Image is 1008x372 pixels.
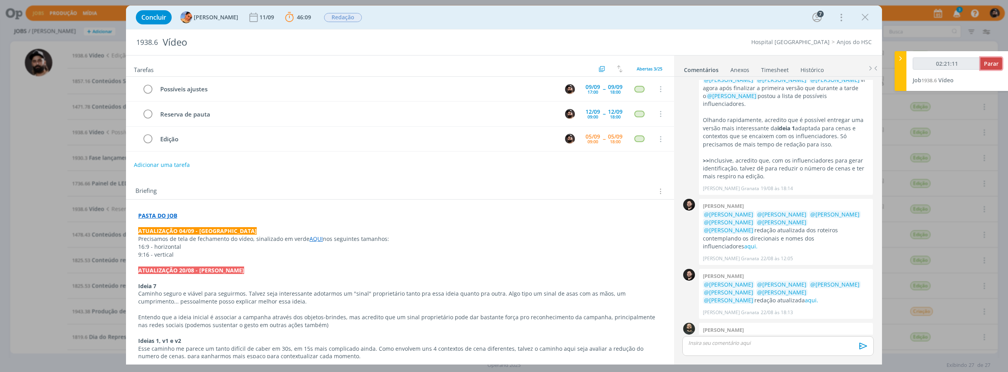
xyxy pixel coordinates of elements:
[587,90,598,94] div: 17:00
[608,84,623,90] div: 09/09
[704,289,753,296] span: @[PERSON_NAME]
[704,296,753,304] span: @[PERSON_NAME]
[800,63,824,74] a: Histórico
[703,76,869,108] p: vi agora após finalizar a primeira versão que durante a tarde o postou a lista de possíveis influ...
[587,139,598,144] div: 09:00
[565,134,575,144] img: B
[138,243,662,251] p: 16:9 - horizontal
[564,133,576,145] button: B
[761,63,789,74] a: Timesheet
[751,38,830,46] a: Hospital [GEOGRAPHIC_DATA]
[138,235,662,243] p: Precisamos de tela de fechamento do vídeo, sinalizado em verde nos seguintes tamanhos:
[703,157,869,181] p: Inclusive, acredito que, com os influenciadores para gerar identificação, talvez dê para reduzir ...
[703,281,869,305] p: redação atualizada
[617,65,623,72] img: arrow-down-up.svg
[757,289,806,296] span: @[PERSON_NAME]
[603,136,605,142] span: --
[703,185,759,192] p: [PERSON_NAME] Granata
[297,13,311,21] span: 46:09
[704,226,753,234] span: @[PERSON_NAME]
[587,115,598,119] div: 09:00
[984,60,999,67] span: Parar
[138,337,181,344] strong: Ideias 1, v1 e v2
[157,134,558,144] div: Edição
[138,267,244,274] strong: ATUALIZAÇÃO 20/08 - [PERSON_NAME]
[703,335,869,351] p: Boa tarde segue PSD no master grid para o motion das telas de fechamento
[805,296,818,304] a: aqui.
[133,158,190,172] button: Adicionar uma tarefa
[564,108,576,120] button: B
[309,235,323,242] a: AQUI
[141,14,166,20] span: Concluir
[157,109,558,119] div: Reserva de pauta
[761,185,793,192] span: 19/08 às 18:14
[138,282,156,290] strong: Ideia 7
[180,11,192,23] img: L
[683,323,695,335] img: P
[637,66,662,72] span: Abertas 3/25
[777,124,795,132] strong: ideia 1
[703,211,869,251] p: redação atualizada dos roteiros contemplando os direcionais e nomes dos influenciadores
[921,77,937,84] span: 1938.6
[704,218,753,226] span: @[PERSON_NAME]
[703,202,744,209] b: [PERSON_NAME]
[138,251,662,259] p: 9:16 - vertical
[586,84,600,90] div: 09/09
[138,313,662,329] p: Entendo que a ideia inicial é associar a campanha através dos objetos-brindes, mas acredito que u...
[938,76,954,84] span: Vídeo
[730,66,749,74] div: Anexos
[157,84,558,94] div: Possíveis ajustes
[757,76,806,83] span: @[PERSON_NAME]
[564,83,576,95] button: B
[159,33,562,52] div: Vídeo
[136,38,158,47] span: 1938.6
[608,109,623,115] div: 12/09
[283,11,313,24] button: 46:09
[810,211,860,218] span: @[PERSON_NAME]
[703,309,759,316] p: [PERSON_NAME] Granata
[138,212,177,219] a: PASTA DO JOB
[980,57,1002,70] button: Parar
[703,272,744,279] b: [PERSON_NAME]
[138,227,257,235] strong: ATUALIZAÇÃO 04/09 - [GEOGRAPHIC_DATA]
[817,11,824,17] div: 7
[913,76,954,84] a: Job1938.6Vídeo
[703,116,869,148] p: Olhando rapidamente, acredito que é possível entregar uma versão mais interessante da adaptada pa...
[704,76,753,83] span: @[PERSON_NAME]
[608,134,623,139] div: 05/09
[744,242,758,250] a: aqui.
[810,76,860,83] span: @[PERSON_NAME]
[180,11,238,23] button: L[PERSON_NAME]
[126,6,882,365] div: dialog
[259,15,276,20] div: 11/09
[837,38,872,46] a: Anjos do HSC
[610,90,621,94] div: 18:00
[757,218,806,226] span: @[PERSON_NAME]
[610,139,621,144] div: 18:00
[603,86,605,92] span: --
[603,111,605,117] span: --
[586,134,600,139] div: 05/09
[194,15,238,20] span: [PERSON_NAME]
[811,11,823,24] button: 7
[138,290,662,305] p: Caminho seguro e viável para seguirmos. Talvez seja interessante adotarmos um "sinal" proprietári...
[757,211,806,218] span: @[PERSON_NAME]
[324,13,362,22] button: Redação
[703,326,744,333] b: [PERSON_NAME]
[136,10,172,24] button: Concluir
[730,335,779,342] span: @[PERSON_NAME]
[683,199,695,211] img: B
[704,281,753,288] span: @[PERSON_NAME]
[684,63,719,74] a: Comentários
[761,255,793,262] span: 22/08 às 12:05
[134,64,154,74] span: Tarefas
[703,255,759,262] p: [PERSON_NAME] Granata
[565,84,575,94] img: B
[586,109,600,115] div: 12/09
[810,281,860,288] span: @[PERSON_NAME]
[138,345,662,361] p: Esse caminho me parece um tanto difícil de caber em 30s, em 15s mais complicado ainda. Como envol...
[707,92,756,100] span: @[PERSON_NAME]
[703,157,709,164] strong: >>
